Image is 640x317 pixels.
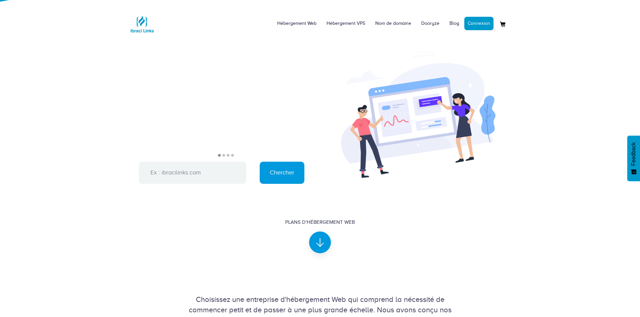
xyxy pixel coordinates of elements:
a: Dooryze [416,13,444,34]
input: Ex : ibracilinks.com [139,162,246,184]
button: Feedback - Afficher l’enquête [627,136,640,181]
a: Hébergement Web [272,13,322,34]
a: Connexion [464,17,494,30]
a: Hébergement VPS [322,13,370,34]
a: Nom de domaine [370,13,416,34]
input: Chercher [260,162,304,184]
img: Logo Ibraci Links [129,11,156,38]
a: Logo Ibraci Links [129,5,156,38]
span: Feedback [631,142,637,166]
div: Plans d'hébergement Web [285,219,355,226]
a: Blog [444,13,464,34]
a: Plans d'hébergement Web [285,219,355,248]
